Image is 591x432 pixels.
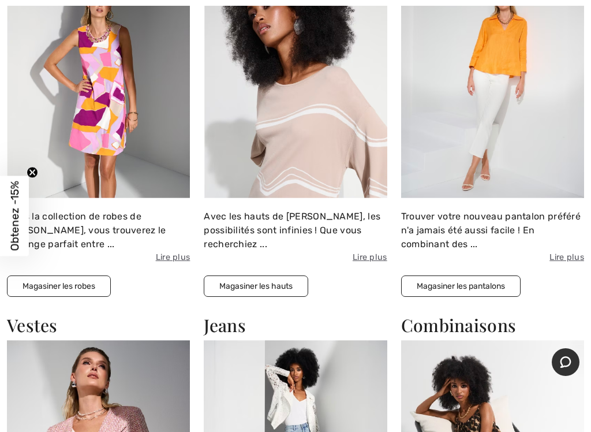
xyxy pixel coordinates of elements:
[204,275,308,297] button: Magasiner les hauts
[552,348,579,377] iframe: Ouvre un widget dans lequel vous pouvez chatter avec l’un de nos agents
[401,210,584,264] div: Trouver votre nouveau pantalon préféré n'a jamais été aussi facile ! En combinant des ...
[204,315,387,336] h2: Jeans
[204,251,387,264] span: Lire plus
[7,275,111,297] button: Magasiner les robes
[7,210,190,264] div: Dans la collection de robes de [PERSON_NAME], vous trouverez le mélange parfait entre ...
[204,210,387,264] div: Avec les hauts de [PERSON_NAME], les possibilités sont infinies ! Que vous recherchiez ...
[27,167,38,178] button: Close teaser
[8,181,21,251] span: Obtenez -15%
[7,315,190,336] h2: Vestes
[401,275,521,297] button: Magasiner les pantalons
[401,251,584,264] span: Lire plus
[401,315,584,336] h2: Combinaisons
[7,251,190,264] span: Lire plus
